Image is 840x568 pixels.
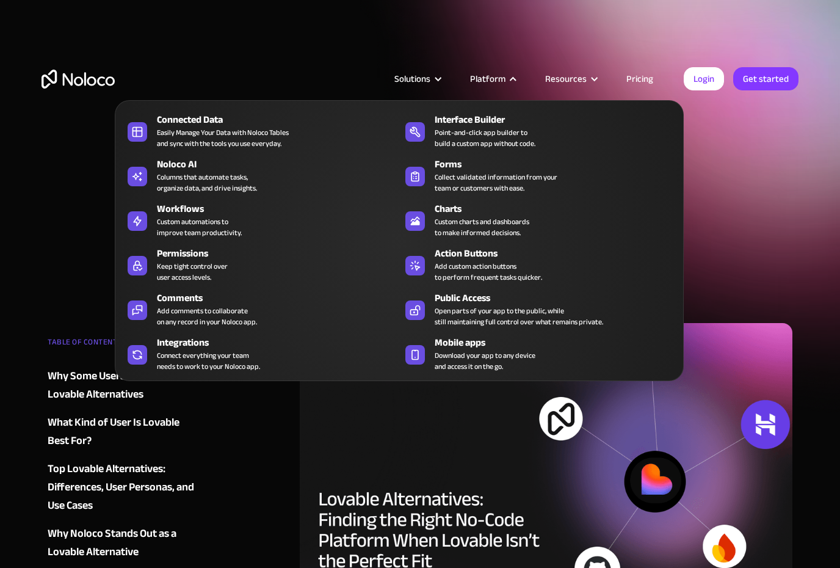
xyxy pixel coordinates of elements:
div: Forms [435,157,682,172]
a: What Kind of User Is Lovable Best For? [48,413,195,450]
a: Get started [733,67,798,90]
div: Open parts of your app to the public, while still maintaining full control over what remains priv... [435,305,603,327]
div: Public Access [435,291,682,305]
div: Charts [435,202,682,216]
div: Add custom action buttons to perform frequent tasks quicker. [435,261,542,283]
div: TABLE OF CONTENT [48,333,195,357]
a: Noloco AIColumns that automate tasks,organize data, and drive insights. [121,155,399,196]
a: Why Some Users Look for Lovable Alternatives [48,367,195,404]
div: Connect everything your team needs to work to your Noloco app. [157,350,260,372]
div: Point-and-click app builder to build a custom app without code. [435,127,535,149]
a: Mobile appsDownload your app to any deviceand access it on the go. [399,333,677,374]
a: ChartsCustom charts and dashboardsto make informed decisions. [399,199,677,241]
div: Mobile apps [435,335,682,350]
a: CommentsAdd comments to collaborateon any record in your Noloco app. [121,288,399,330]
div: Collect validated information from your team or customers with ease. [435,172,557,194]
a: FormsCollect validated information from yourteam or customers with ease. [399,155,677,196]
a: Why Noloco Stands Out as a Lovable Alternative [48,525,195,561]
a: Public AccessOpen parts of your app to the public, whilestill maintaining full control over what ... [399,288,677,330]
a: Login [684,67,724,90]
a: Top Lovable Alternatives: Differences, User Personas, and Use Cases‍ [48,460,195,515]
a: Interface BuilderPoint-and-click app builder tobuild a custom app without code. [399,110,677,151]
a: PermissionsKeep tight control overuser access levels. [121,244,399,285]
div: Solutions [394,71,430,87]
div: Interface Builder [435,112,682,127]
div: Columns that automate tasks, organize data, and drive insights. [157,172,257,194]
div: Custom charts and dashboards to make informed decisions. [435,216,529,238]
a: WorkflowsCustom automations toimprove team productivity. [121,199,399,241]
div: Easily Manage Your Data with Noloco Tables and sync with the tools you use everyday. [157,127,289,149]
a: home [42,70,115,89]
div: Workflows [157,202,405,216]
div: Resources [530,71,611,87]
div: Add comments to collaborate on any record in your Noloco app. [157,305,257,327]
span: Download your app to any device and access it on the go. [435,350,535,372]
div: Keep tight control over user access levels. [157,261,228,283]
a: Pricing [611,71,668,87]
a: Connected DataEasily Manage Your Data with Noloco Tablesand sync with the tools you use everyday. [121,110,399,151]
div: Solutions [379,71,455,87]
div: Integrations [157,335,405,350]
a: IntegrationsConnect everything your teamneeds to work to your Noloco app. [121,333,399,374]
div: Custom automations to improve team productivity. [157,216,242,238]
nav: Platform [115,83,684,381]
div: Platform [470,71,505,87]
div: Platform [455,71,530,87]
div: Action Buttons [435,246,682,261]
a: Action ButtonsAdd custom action buttonsto perform frequent tasks quicker. [399,244,677,285]
div: Connected Data [157,112,405,127]
div: Resources [545,71,587,87]
div: Noloco AI [157,157,405,172]
div: Comments [157,291,405,305]
div: Permissions [157,246,405,261]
